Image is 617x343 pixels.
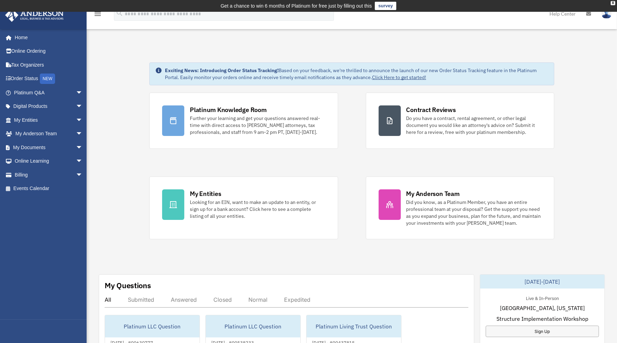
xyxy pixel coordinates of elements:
div: Normal [248,296,267,303]
a: My Anderson Team Did you know, as a Platinum Member, you have an entire professional team at your... [366,177,554,239]
div: Contract Reviews [406,105,456,114]
a: menu [94,12,102,18]
div: All [105,296,111,303]
div: Closed [213,296,232,303]
span: arrow_drop_down [76,154,90,169]
a: My Entities Looking for an EIN, want to make an update to an entity, or sign up for a bank accoun... [149,177,338,239]
div: Did you know, as a Platinum Member, you have an entire professional team at your disposal? Get th... [406,199,541,226]
span: arrow_drop_down [76,100,90,114]
div: close [611,1,615,5]
a: Home [5,31,90,44]
div: Looking for an EIN, want to make an update to an entity, or sign up for a bank account? Click her... [190,199,325,220]
a: Platinum Q&Aarrow_drop_down [5,86,93,100]
a: Online Learningarrow_drop_down [5,154,93,168]
a: Sign Up [486,326,599,337]
a: My Documentsarrow_drop_down [5,140,93,154]
a: Tax Organizers [5,58,93,72]
a: Order StatusNEW [5,72,93,86]
a: My Entitiesarrow_drop_down [5,113,93,127]
div: My Entities [190,189,221,198]
a: Events Calendar [5,182,93,196]
img: User Pic [601,9,612,19]
div: Get a chance to win 6 months of Platinum for free just by filling out this [221,2,372,10]
span: Structure Implementation Workshop [496,315,588,323]
div: NEW [40,74,55,84]
div: [DATE]-[DATE] [480,275,605,289]
a: Billingarrow_drop_down [5,168,93,182]
i: search [116,9,123,17]
a: Digital Productsarrow_drop_down [5,100,93,113]
a: Click Here to get started! [372,74,426,80]
span: [GEOGRAPHIC_DATA], [US_STATE] [500,304,585,312]
span: arrow_drop_down [76,127,90,141]
div: Answered [171,296,197,303]
div: Do you have a contract, rental agreement, or other legal document you would like an attorney's ad... [406,115,541,136]
a: Contract Reviews Do you have a contract, rental agreement, or other legal document you would like... [366,93,554,149]
div: Further your learning and get your questions answered real-time with direct access to [PERSON_NAM... [190,115,325,136]
div: My Questions [105,280,151,291]
div: Platinum LLC Question [105,315,200,337]
a: My Anderson Teamarrow_drop_down [5,127,93,141]
a: survey [375,2,396,10]
div: Platinum LLC Question [206,315,300,337]
span: arrow_drop_down [76,168,90,182]
div: Submitted [128,296,154,303]
div: My Anderson Team [406,189,460,198]
span: arrow_drop_down [76,86,90,100]
div: Based on your feedback, we're thrilled to announce the launch of our new Order Status Tracking fe... [165,67,548,81]
div: Live & In-Person [520,294,564,301]
a: Online Ordering [5,44,93,58]
strong: Exciting News: Introducing Order Status Tracking! [165,67,279,74]
span: arrow_drop_down [76,113,90,127]
span: arrow_drop_down [76,140,90,155]
img: Anderson Advisors Platinum Portal [3,8,66,22]
a: Platinum Knowledge Room Further your learning and get your questions answered real-time with dire... [149,93,338,149]
div: Platinum Knowledge Room [190,105,267,114]
i: menu [94,10,102,18]
div: Expedited [284,296,310,303]
div: Platinum Living Trust Question [307,315,401,337]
